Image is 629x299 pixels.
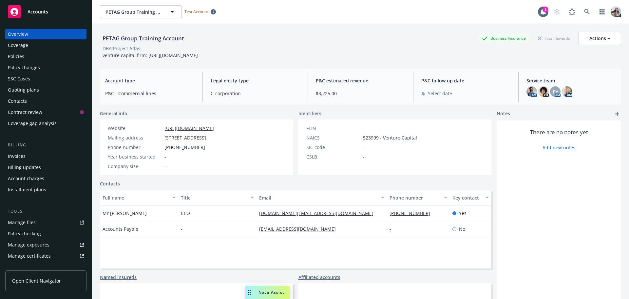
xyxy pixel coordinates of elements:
[8,184,46,195] div: Installment plans
[245,286,253,299] div: Drag to move
[5,142,86,148] div: Billing
[550,5,563,18] a: Start snowing
[28,9,48,14] span: Accounts
[387,190,449,205] button: Phone number
[459,225,465,232] span: No
[306,125,360,132] div: FEIN
[8,162,41,173] div: Billing updates
[8,262,41,272] div: Manage claims
[306,134,360,141] div: NAICS
[245,286,290,299] button: Nova Assist
[530,128,588,136] span: There are no notes yet
[316,90,405,97] span: $3,225.00
[181,194,247,201] div: Title
[211,90,300,97] span: C-corporation
[428,90,452,97] span: Select date
[5,240,86,250] a: Manage exposures
[178,190,257,205] button: Title
[182,8,219,15] span: Test Account
[543,144,575,151] a: Add new notes
[8,107,42,117] div: Contract review
[479,34,529,42] div: Business Insurance
[184,9,208,14] span: Test Account
[5,173,86,184] a: Account charges
[5,262,86,272] a: Manage claims
[450,190,491,205] button: Key contact
[103,225,138,232] span: Accounts Payble
[257,190,387,205] button: Email
[611,7,621,17] img: photo
[259,194,377,201] div: Email
[100,180,120,187] a: Contacts
[5,251,86,261] a: Manage certificates
[5,29,86,39] a: Overview
[8,118,57,129] div: Coverage gap analysis
[100,5,182,18] button: PETAG Group Training Account
[534,34,573,42] div: Total Rewards
[316,77,405,84] span: P&C estimated revenue
[526,86,537,97] img: photo
[108,153,162,160] div: Year business started
[562,86,572,97] img: photo
[100,274,137,281] a: Named insureds
[8,62,40,73] div: Policy changes
[108,144,162,151] div: Phone number
[363,125,365,132] span: -
[259,210,379,216] a: [DOMAIN_NAME][EMAIL_ADDRESS][DOMAIN_NAME]
[306,153,360,160] div: CSLB
[363,144,365,151] span: -
[100,34,187,43] div: PETAG Group Training Account
[164,153,166,160] span: -
[5,107,86,117] a: Contract review
[8,217,36,228] div: Manage files
[211,77,300,84] span: Legal entity type
[100,190,178,205] button: Full name
[5,162,86,173] a: Billing updates
[100,110,127,117] span: General info
[108,125,162,132] div: Website
[5,3,86,21] a: Accounts
[497,110,510,118] span: Notes
[5,208,86,215] div: Tools
[579,32,621,45] button: Actions
[553,88,558,95] span: PY
[164,134,206,141] span: [STREET_ADDRESS]
[363,134,417,141] span: 523999 - Venture Capital
[390,210,435,216] a: [PHONE_NUMBER]
[103,45,140,52] div: DBA: Project Atlas
[181,225,182,232] span: -
[8,251,51,261] div: Manage certificates
[390,226,396,232] a: -
[8,151,26,161] div: Invoices
[5,151,86,161] a: Invoices
[103,210,147,217] span: Mr [PERSON_NAME]
[164,163,166,170] span: -
[8,240,49,250] div: Manage exposures
[164,125,214,131] a: [URL][DOMAIN_NAME]
[103,194,168,201] div: Full name
[8,40,28,51] div: Coverage
[613,110,621,118] a: add
[565,5,579,18] a: Report a Bug
[543,7,548,12] div: 1
[8,96,27,106] div: Contacts
[8,85,39,95] div: Quoting plans
[298,274,340,281] a: Affiliated accounts
[581,5,594,18] a: Search
[5,74,86,84] a: SSC Cases
[306,144,360,151] div: SIC code
[390,194,440,201] div: Phone number
[108,134,162,141] div: Mailing address
[596,5,609,18] a: Switch app
[181,210,190,217] span: CEO
[8,51,24,62] div: Policies
[5,51,86,62] a: Policies
[298,110,321,117] span: Identifiers
[108,163,162,170] div: Company size
[103,52,198,58] span: venture capital firm: [URL][DOMAIN_NAME]
[589,32,610,45] div: Actions
[8,228,41,239] div: Policy checking
[105,9,162,15] span: PETAG Group Training Account
[452,194,482,201] div: Key contact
